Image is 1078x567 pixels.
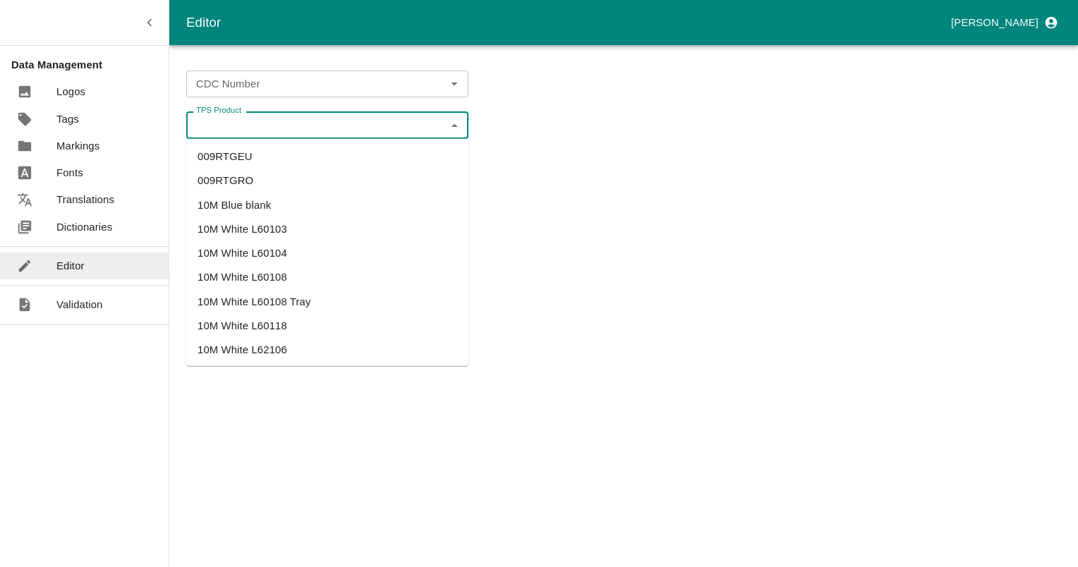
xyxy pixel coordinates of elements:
[945,11,1061,35] button: profile
[951,15,1038,30] p: [PERSON_NAME]
[56,258,85,274] p: Editor
[196,105,241,116] label: TPS Product
[56,165,83,181] p: Fonts
[186,362,468,386] li: 10S Blank
[56,297,103,312] p: Validation
[186,12,945,33] div: Editor
[445,116,464,134] button: Close
[445,75,464,93] button: Open
[186,265,468,289] li: 10M White L60108
[186,338,468,362] li: 10M White L62106
[186,217,468,241] li: 10M White L60103
[186,193,468,217] li: 10M Blue blank
[186,241,468,265] li: 10M White L60104
[186,169,468,193] li: 009RTGRO
[56,111,79,127] p: Tags
[56,192,114,207] p: Translations
[186,314,468,338] li: 10M White L60118
[56,84,85,99] p: Logos
[56,138,99,154] p: Markings
[186,289,468,313] li: 10M White L60108 Tray
[56,219,112,235] p: Dictionaries
[186,145,468,169] li: 009RTGEU
[11,57,169,73] p: Data Management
